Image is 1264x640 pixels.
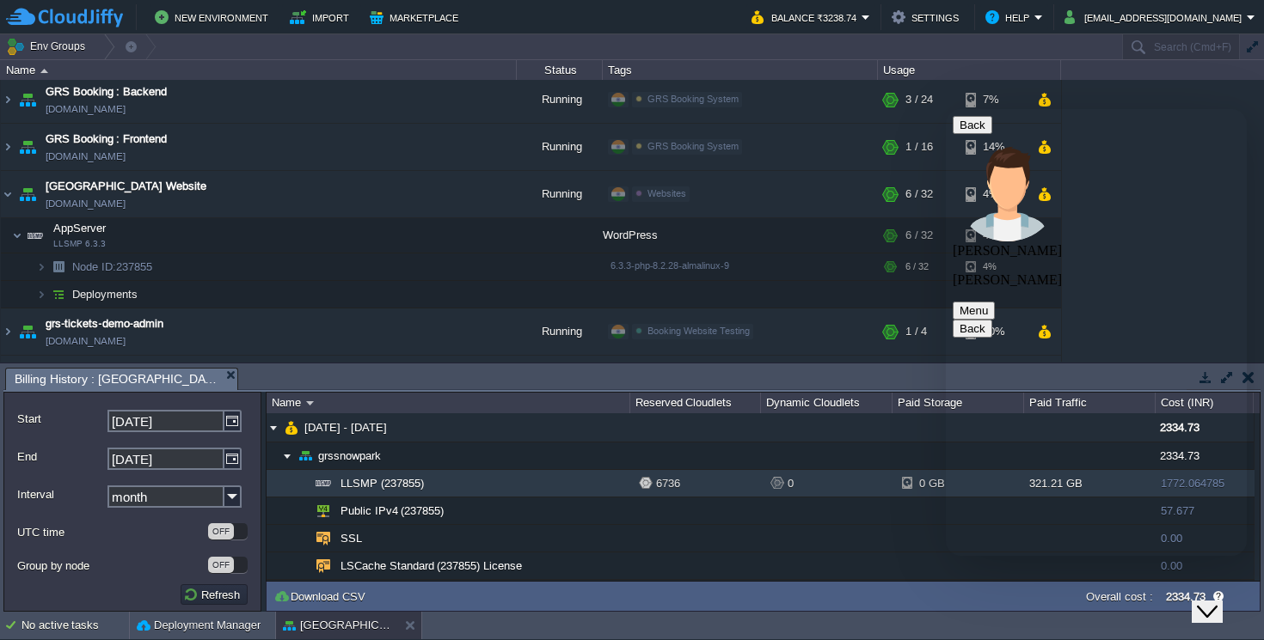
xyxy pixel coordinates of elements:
[339,558,525,573] a: LSCache Standard (237855) License
[40,69,48,73] img: AMDAwAAAACH5BAEAAAAALAAAAAABAAEAAAICRAEAOw==
[6,34,91,58] button: Env Groups
[294,497,308,524] img: AMDAwAAAACH5BAEAAAAALAAAAAABAAEAAAICRAEAOw==
[1,124,15,170] img: AMDAwAAAACH5BAEAAAAALAAAAAABAAEAAAICRAEAOw==
[17,410,106,428] label: Start
[15,76,40,123] img: AMDAwAAAACH5BAEAAAAALAAAAAABAAEAAAICRAEAOw==
[183,587,245,602] button: Refresh
[762,393,892,413] div: Dynamic Cloudlets
[631,393,761,413] div: Reserved Cloudlets
[946,109,1247,556] iframe: chat widget
[137,617,261,634] button: Deployment Manager
[6,7,123,28] img: CloudJiffy
[294,470,308,497] img: AMDAwAAAACH5BAEAAAAALAAAAAABAAEAAAICRAEAOw==
[370,7,463,27] button: Marketplace
[71,259,155,274] span: 237855
[905,171,933,217] div: 6 / 32
[15,308,40,355] img: AMDAwAAAACH5BAEAAAAALAAAAAABAAEAAAICRAEAOw==
[17,448,106,466] label: End
[905,124,933,170] div: 1 / 16
[604,60,877,80] div: Tags
[517,308,603,355] div: Running
[647,94,739,104] span: GRS Booking System
[1,356,15,402] img: AMDAwAAAACH5BAEAAAAALAAAAAABAAEAAAICRAEAOw==
[1086,590,1153,603] label: Overall cost :
[294,552,308,579] img: AMDAwAAAACH5BAEAAAAALAAAAAABAAEAAAICRAEAOw==
[294,580,308,606] img: AMDAwAAAACH5BAEAAAAALAAAAAABAAEAAAICRAEAOw==
[603,218,878,253] div: WordPress
[12,218,22,253] img: AMDAwAAAACH5BAEAAAAALAAAAAABAAEAAAICRAEAOw==
[46,131,167,148] a: GRS Booking : Frontend
[21,612,129,639] div: No active tasks
[15,124,40,170] img: AMDAwAAAACH5BAEAAAAALAAAAAABAAEAAAICRAEAOw==
[46,195,126,212] a: [DOMAIN_NAME]
[312,580,334,606] img: AMDAwAAAACH5BAEAAAAALAAAAAABAAEAAAICRAEAOw==
[893,393,1023,413] div: Paid Storage
[902,470,958,497] div: 0 GB
[905,218,933,253] div: 6 / 32
[316,448,383,463] a: grssnowpark
[294,525,308,552] img: AMDAwAAAACH5BAEAAAAALAAAAAABAAEAAAICRAEAOw==
[517,124,603,170] div: Running
[879,60,1060,80] div: Usage
[46,332,126,350] a: [DOMAIN_NAME]
[339,503,446,518] span: Public IPv4 (237855)
[905,356,927,402] div: 2 / 8
[17,523,206,541] label: UTC time
[312,525,334,552] img: AMDAwAAAACH5BAEAAAAALAAAAAABAAEAAAICRAEAOw==
[339,531,365,546] a: SSL
[155,7,273,27] button: New Environment
[303,420,390,435] a: [DATE] - [DATE]
[36,253,46,280] img: AMDAwAAAACH5BAEAAAAALAAAAAABAAEAAAICRAEAOw==
[72,260,116,273] span: Node ID:
[770,470,893,497] div: 0
[1192,571,1247,623] iframe: chat widget
[71,287,140,302] a: Deployments
[985,7,1034,27] button: Help
[518,60,602,80] div: Status
[46,253,71,280] img: AMDAwAAAACH5BAEAAAAALAAAAAABAAEAAAICRAEAOw==
[273,588,371,604] button: Download CSV
[46,315,163,332] a: grs-tickets-demo-admin
[53,239,106,249] span: LLSMP 6.3.3
[752,7,862,27] button: Balance ₹3238.74
[647,326,750,336] span: Booking Website Testing
[23,218,47,253] img: AMDAwAAAACH5BAEAAAAALAAAAAABAAEAAAICRAEAOw==
[905,76,933,123] div: 3 / 24
[966,76,1022,123] div: 7%
[46,281,71,308] img: AMDAwAAAACH5BAEAAAAALAAAAAABAAEAAAICRAEAOw==
[46,83,167,101] a: GRS Booking : Backend
[298,442,312,469] img: AMDAwAAAACH5BAEAAAAALAAAAAABAAEAAAICRAEAOw==
[905,253,929,280] div: 6 / 32
[17,485,106,503] label: Interval
[17,557,206,575] label: Group by node
[15,356,40,402] img: AMDAwAAAACH5BAEAAAAALAAAAAABAAEAAAICRAEAOw==
[267,393,629,413] div: Name
[892,7,964,27] button: Settings
[285,413,298,442] img: AMDAwAAAACH5BAEAAAAALAAAAAABAAEAAAICRAEAOw==
[290,7,354,27] button: Import
[208,523,234,539] div: OFF
[1161,559,1182,572] span: 0.00
[639,470,762,497] div: 6736
[905,308,927,355] div: 1 / 4
[312,552,334,579] img: AMDAwAAAACH5BAEAAAAALAAAAAABAAEAAAICRAEAOw==
[52,221,108,235] span: AppServer
[52,222,108,235] a: AppServerLLSMP 6.3.3
[46,178,206,195] a: [GEOGRAPHIC_DATA] Website
[517,76,603,123] div: Running
[46,101,126,118] a: [DOMAIN_NAME]
[647,188,686,198] span: Websites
